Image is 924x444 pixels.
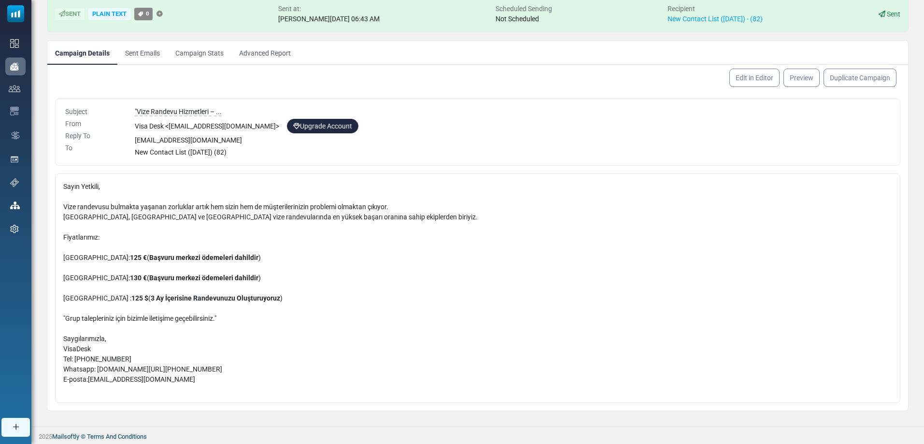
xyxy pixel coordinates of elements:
div: [PERSON_NAME][DATE] 06:43 AM [278,14,380,24]
a: Edit in Editor [729,69,780,87]
b: 125 $ [131,294,148,302]
a: Preview [783,69,820,87]
p: Fiyatlarımız: [63,232,478,243]
img: mailsoftly_icon_blue_white.svg [7,5,24,22]
a: Campaign Stats [168,41,231,65]
a: New Contact List ([DATE]) - (82) [668,15,763,23]
img: campaigns-icon-active.png [10,62,19,71]
img: dashboard-icon.svg [10,39,19,48]
div: Recipient [668,4,763,14]
b: Başvuru merkezi ödemeleri dahildir [149,274,258,282]
p: [GEOGRAPHIC_DATA], [GEOGRAPHIC_DATA] ve [GEOGRAPHIC_DATA] vize randevularında en yüksek başarı or... [63,212,478,222]
b: 3 Ay İçerisine Randevunuzu Oluşturuyoruz [151,294,280,302]
a: 0 [134,8,153,20]
img: contacts-icon.svg [9,85,20,92]
img: workflow.svg [10,130,21,141]
div: To [65,143,123,153]
div: Reply To [65,131,123,141]
span: Not Scheduled [496,15,539,23]
p: Sayın Yetkili, [63,182,478,192]
div: Sent at: [278,4,380,14]
a: Mailsoftly © [52,433,85,440]
div: Subject [65,107,123,117]
span: "Vize Randevu Hizmetleri – ... [135,108,222,116]
img: support-icon.svg [10,178,19,187]
p: [GEOGRAPHIC_DATA] : ( ) "Grup talepleriniz için bizimle iletişime geçebilirsiniz." [63,293,478,324]
div: Visa Desk < [EMAIL_ADDRESS][DOMAIN_NAME] > [135,119,890,133]
p: VisaDesk [63,344,478,354]
b: 125 € [130,254,147,261]
div: Sent [55,8,85,20]
a: Sent Emails [117,41,168,65]
p: Whatsapp: [DOMAIN_NAME][URL][PHONE_NUMBER] [63,364,478,374]
b: 130 € [130,274,147,282]
p: E-posta: [EMAIL_ADDRESS][DOMAIN_NAME] [63,374,478,385]
span: 0 [146,10,149,17]
p: Saygılarımızla, [63,324,478,344]
span: New Contact List ([DATE]) (82) [135,148,227,156]
p: [GEOGRAPHIC_DATA]: ( ) [63,253,478,263]
a: Add Tag [156,11,163,17]
span: Sent [887,10,900,18]
div: From [65,119,123,129]
a: Campaign Details [47,41,117,65]
p: Vize randevusu bulmakta yaşanan zorluklar artık hem sizin hem de müşterilerinizin problemi olmakt... [63,202,478,212]
a: Terms And Conditions [87,433,147,440]
p: Tel: [PHONE_NUMBER] [63,354,478,364]
span: translation missing: en.layouts.footer.terms_and_conditions [87,433,147,440]
a: Duplicate Campaign [824,69,896,87]
b: Başvuru merkezi ödemeleri dahildir [149,254,258,261]
div: [EMAIL_ADDRESS][DOMAIN_NAME] [135,135,890,145]
a: Upgrade Account [287,119,358,133]
img: landing_pages.svg [10,155,19,164]
img: settings-icon.svg [10,225,19,233]
footer: 2025 [31,427,924,444]
div: Scheduled Sending [496,4,552,14]
div: Plain Text [88,8,130,20]
img: email-templates-icon.svg [10,107,19,115]
a: Advanced Report [231,41,299,65]
p: [GEOGRAPHIC_DATA]: ( ) [63,273,478,283]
